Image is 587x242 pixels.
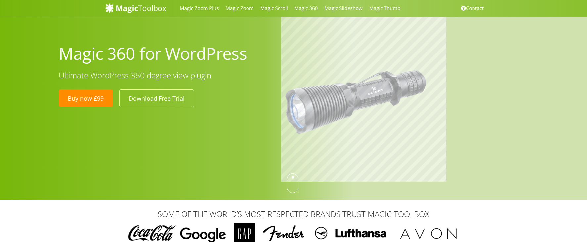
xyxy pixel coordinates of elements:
[59,89,113,107] a: Buy now £99
[105,3,166,13] img: MagicToolbox.com - Image tools for your website
[59,43,271,64] h1: Magic 360 for WordPress
[59,71,271,80] h3: Ultimate WordPress 360 degree view plugin
[119,89,194,107] a: Download Free Trial
[105,210,482,218] h3: SOME OF THE WORLD’S MOST RESPECTED BRANDS TRUST MAGIC TOOLBOX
